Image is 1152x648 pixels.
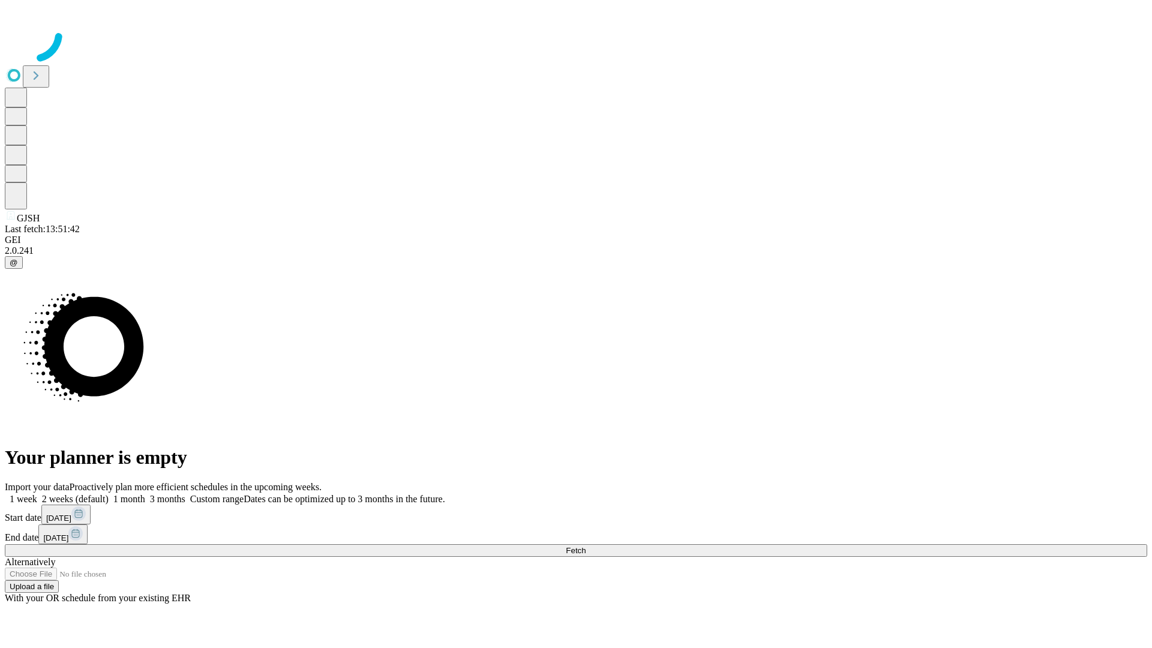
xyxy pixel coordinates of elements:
[5,235,1147,245] div: GEI
[70,482,322,492] span: Proactively plan more efficient schedules in the upcoming weeks.
[150,494,185,504] span: 3 months
[46,514,71,523] span: [DATE]
[5,557,55,567] span: Alternatively
[5,482,70,492] span: Import your data
[190,494,244,504] span: Custom range
[5,593,191,603] span: With your OR schedule from your existing EHR
[5,245,1147,256] div: 2.0.241
[42,494,109,504] span: 2 weeks (default)
[10,494,37,504] span: 1 week
[5,446,1147,469] h1: Your planner is empty
[566,546,586,555] span: Fetch
[5,256,23,269] button: @
[5,224,80,234] span: Last fetch: 13:51:42
[43,533,68,542] span: [DATE]
[38,524,88,544] button: [DATE]
[17,213,40,223] span: GJSH
[5,580,59,593] button: Upload a file
[244,494,445,504] span: Dates can be optimized up to 3 months in the future.
[5,544,1147,557] button: Fetch
[5,524,1147,544] div: End date
[41,505,91,524] button: [DATE]
[5,505,1147,524] div: Start date
[113,494,145,504] span: 1 month
[10,258,18,267] span: @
